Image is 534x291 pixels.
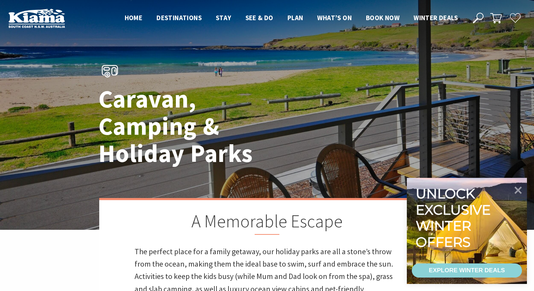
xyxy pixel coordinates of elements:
span: Destinations [156,13,202,22]
div: Unlock exclusive winter offers [416,186,494,250]
span: See & Do [245,13,273,22]
span: Book now [366,13,399,22]
span: What’s On [317,13,352,22]
a: EXPLORE WINTER DEALS [412,263,522,278]
nav: Main Menu [118,12,465,24]
div: EXPLORE WINTER DEALS [429,263,505,278]
img: Kiama Logo [8,8,65,28]
span: Plan [287,13,303,22]
h1: Caravan, Camping & Holiday Parks [99,86,298,167]
span: Winter Deals [414,13,458,22]
h2: A Memorable Escape [135,211,399,235]
span: Home [125,13,143,22]
span: Stay [216,13,231,22]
